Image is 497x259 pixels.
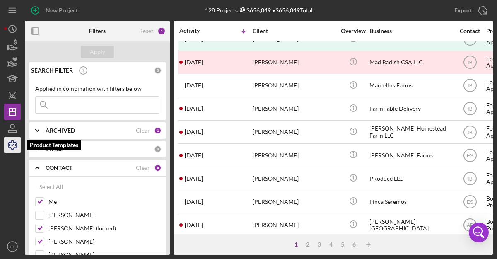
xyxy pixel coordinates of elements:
button: Apply [81,46,114,58]
div: Select All [39,179,63,195]
div: Clear [136,165,150,171]
time: 2025-08-07 17:51 [185,128,203,135]
div: Export [454,2,472,19]
text: IB [468,176,472,182]
div: [PERSON_NAME] [253,191,335,213]
button: Export [446,2,493,19]
text: ES [466,199,473,205]
text: AP [466,222,473,228]
div: [PERSON_NAME] [253,144,335,166]
text: IB [468,60,472,65]
div: Mad Radish CSA LLC [369,51,452,73]
label: Me [48,198,159,206]
time: 2025-08-05 18:11 [185,152,203,159]
div: Activity [179,27,216,34]
div: Farm Table Delivery [369,98,452,120]
text: IB [468,106,472,112]
div: [PERSON_NAME] [253,51,335,73]
div: [PERSON_NAME] [253,167,335,189]
time: 2025-08-21 15:21 [185,82,203,89]
b: ARCHIVED [46,127,75,134]
div: [PERSON_NAME] [253,214,335,236]
text: RL [10,244,15,249]
div: Apply [90,46,105,58]
time: 2025-07-18 15:52 [185,175,203,182]
div: Reset [139,28,153,34]
div: [PERSON_NAME] Farms [369,144,452,166]
div: Finca Seremos [369,191,452,213]
button: New Project [25,2,86,19]
time: 2025-06-07 21:37 [185,198,203,205]
text: IB [468,129,472,135]
div: 5 [157,27,166,35]
div: 128 Projects • $656,849 Total [205,7,313,14]
div: 1 [154,127,162,134]
div: [PERSON_NAME] [253,75,335,97]
text: IB [468,83,472,89]
time: 2025-08-26 12:59 [185,59,203,65]
div: Business [369,28,452,34]
div: 6 [348,241,360,248]
div: PRoduce LLC [369,167,452,189]
b: CONTACT [46,165,72,171]
div: [PERSON_NAME] [253,121,335,143]
div: Overview [338,28,369,34]
div: 3 [314,241,325,248]
label: [PERSON_NAME] [48,211,159,219]
div: 2 [302,241,314,248]
div: 0 [154,145,162,153]
time: 2025-06-04 17:28 [185,222,203,228]
button: Select All [35,179,68,195]
b: Filters [89,28,106,34]
div: Applied in combination with filters below [35,85,159,92]
div: Client [253,28,335,34]
div: Open Intercom Messenger [469,223,489,242]
b: STAGE [46,146,63,152]
div: 5 [337,241,348,248]
div: [PERSON_NAME] [253,98,335,120]
b: SEARCH FILTER [31,67,73,74]
div: Clear [136,127,150,134]
div: 4 [154,164,162,172]
label: [PERSON_NAME] (locked) [48,224,159,232]
label: [PERSON_NAME] [48,251,159,259]
text: IB [468,36,472,42]
button: RL [4,238,21,255]
div: New Project [46,2,78,19]
div: Marcellus Farms [369,75,452,97]
div: $656,849 [238,7,271,14]
div: Contact [454,28,485,34]
div: 4 [325,241,337,248]
div: [PERSON_NAME] Homestead Farm LLC [369,121,452,143]
div: 0 [154,67,162,74]
text: ES [466,152,473,158]
div: 1 [290,241,302,248]
div: [PERSON_NAME][GEOGRAPHIC_DATA] [369,214,452,236]
time: 2025-08-19 01:07 [185,105,203,112]
label: [PERSON_NAME] [48,237,159,246]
